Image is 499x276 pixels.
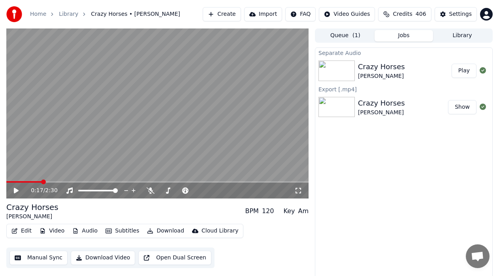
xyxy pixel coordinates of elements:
[315,84,492,94] div: Export [.mp4]
[30,10,46,18] a: Home
[91,10,180,18] span: Crazy Horses • [PERSON_NAME]
[375,30,433,42] button: Jobs
[6,202,58,213] div: Crazy Horses
[138,251,211,265] button: Open Dual Screen
[45,187,57,195] span: 2:30
[393,10,412,18] span: Credits
[36,225,68,236] button: Video
[358,109,405,117] div: [PERSON_NAME]
[6,6,22,22] img: youka
[466,244,490,268] div: Open chat
[416,10,426,18] span: 406
[244,7,282,21] button: Import
[298,206,309,216] div: Am
[352,32,360,40] span: ( 1 )
[144,225,187,236] button: Download
[31,187,43,195] span: 0:17
[8,225,35,236] button: Edit
[358,98,405,109] div: Crazy Horses
[283,206,295,216] div: Key
[9,251,68,265] button: Manual Sync
[59,10,78,18] a: Library
[433,30,491,42] button: Library
[30,10,180,18] nav: breadcrumb
[452,64,476,78] button: Play
[358,61,405,72] div: Crazy Horses
[102,225,142,236] button: Subtitles
[203,7,241,21] button: Create
[449,10,472,18] div: Settings
[448,100,476,114] button: Show
[201,227,238,235] div: Cloud Library
[319,7,375,21] button: Video Guides
[245,206,258,216] div: BPM
[378,7,431,21] button: Credits406
[69,225,101,236] button: Audio
[435,7,477,21] button: Settings
[358,72,405,80] div: [PERSON_NAME]
[285,7,316,21] button: FAQ
[6,213,58,221] div: [PERSON_NAME]
[31,187,50,195] div: /
[71,251,135,265] button: Download Video
[316,30,375,42] button: Queue
[315,48,492,57] div: Separate Audio
[262,206,274,216] div: 120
